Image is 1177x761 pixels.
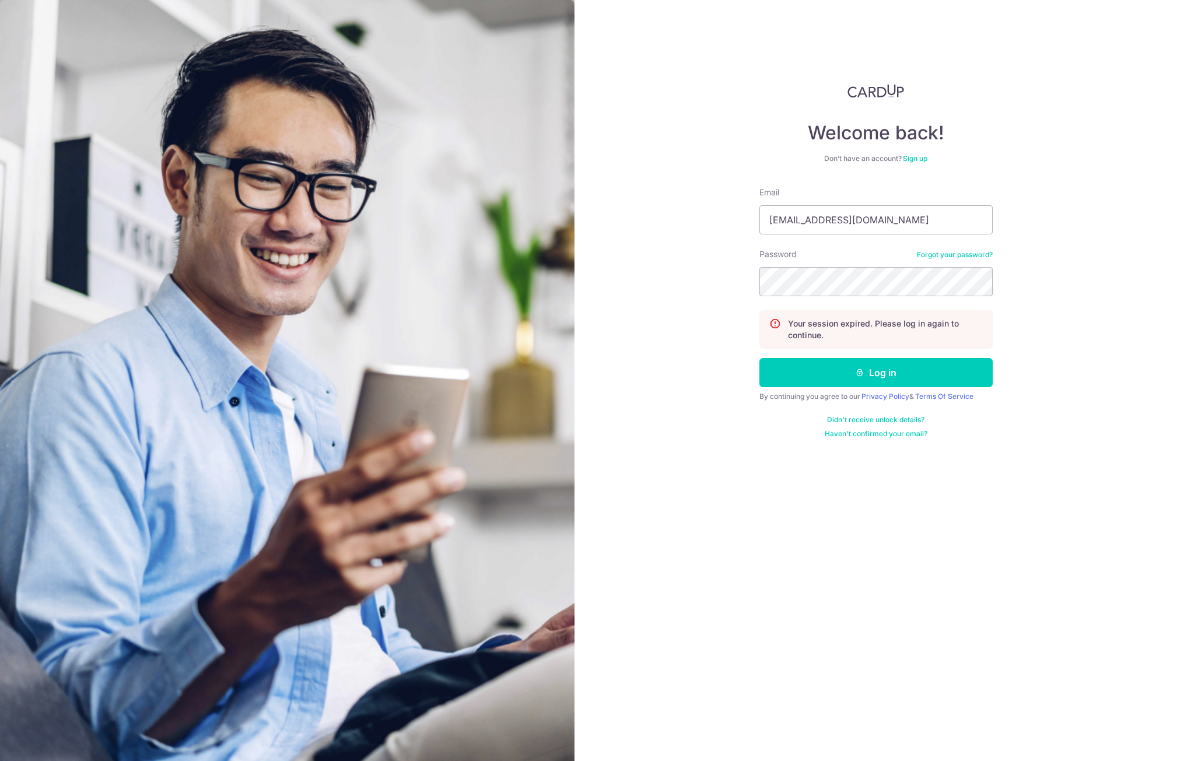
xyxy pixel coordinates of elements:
img: CardUp Logo [847,84,905,98]
h4: Welcome back! [759,121,993,145]
label: Password [759,248,797,260]
a: Haven't confirmed your email? [825,429,927,439]
label: Email [759,187,779,198]
p: Your session expired. Please log in again to continue. [788,318,983,341]
div: Don’t have an account? [759,154,993,163]
a: Terms Of Service [915,392,973,401]
keeper-lock: Open Keeper Popup [969,275,983,289]
a: Didn't receive unlock details? [827,415,924,425]
button: Log in [759,358,993,387]
input: Enter your Email [759,205,993,234]
a: Privacy Policy [861,392,909,401]
a: Sign up [903,154,927,163]
a: Forgot your password? [917,250,993,259]
div: By continuing you agree to our & [759,392,993,401]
